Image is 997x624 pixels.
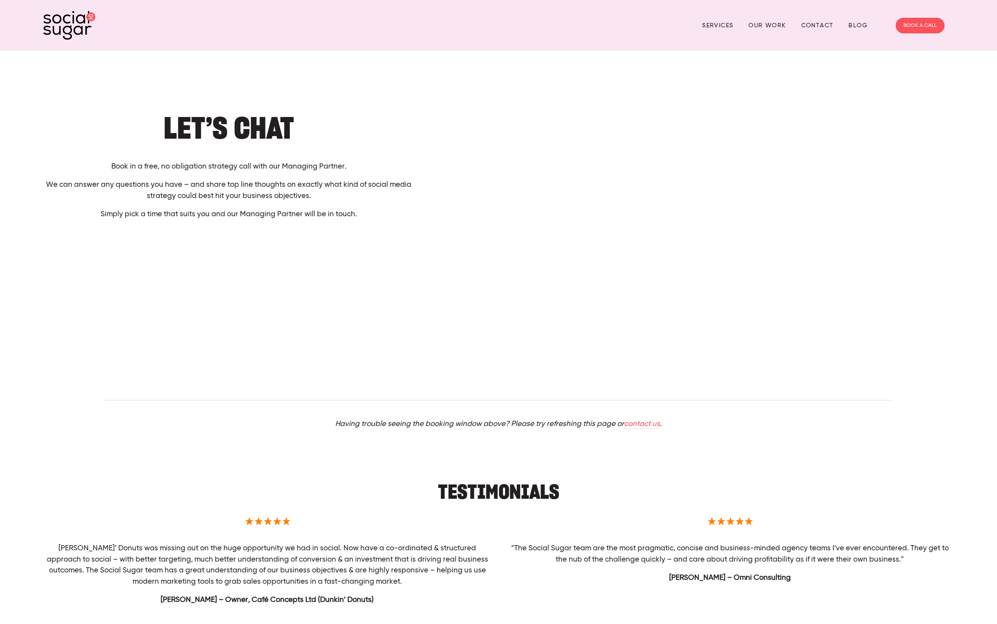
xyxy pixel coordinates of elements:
a: Our Work [748,19,786,32]
h1: Let’s Chat [43,115,414,141]
p: “The Social Sugar team are the most pragmatic, concise and business-minded agency teams I’ve ever... [506,543,954,565]
a: Contact [801,19,834,32]
a: Blog [848,19,868,32]
p: [PERSON_NAME]’ Donuts was missing out on the huge opportunity we had in social. Now have a co-ord... [43,543,491,587]
p: We can answer any questions you have – and share top line thoughts on exactly what kind of social... [43,179,414,201]
img: SocialSugar [43,11,95,40]
p: Simply pick a time that suits you and our Managing Partner will be in touch. [43,209,414,220]
em: Having trouble seeing the booking window above? Please try refreshing this page or [335,420,624,428]
a: BOOK A CALL [896,18,945,33]
h2: Testimonials [105,474,892,500]
a: contact us [624,420,660,429]
p: Book in a free, no obligation strategy call with our Managing Partner. [43,161,414,172]
iframe: Select a Date & Time - Calendly [429,85,954,389]
a: Services [702,19,733,32]
strong: [PERSON_NAME] – Omni Consulting [669,574,791,582]
em: . [660,420,662,428]
em: contact us [624,420,660,428]
strong: [PERSON_NAME] – Owner, Café Concepts Ltd (Dunkin’ Donuts) [161,596,374,604]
